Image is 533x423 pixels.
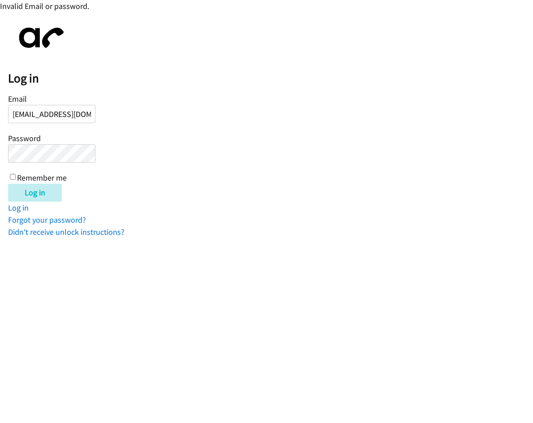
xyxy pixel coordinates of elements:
h2: Log in [8,71,533,86]
img: aphone-8a226864a2ddd6a5e75d1ebefc011f4aa8f32683c2d82f3fb0802fe031f96514.svg [8,20,71,56]
label: Remember me [17,173,67,183]
label: Email [8,94,27,104]
a: Didn't receive unlock instructions? [8,227,125,237]
label: Password [8,133,41,143]
a: Log in [8,203,29,213]
input: Log in [8,184,62,202]
a: Forgot your password? [8,215,86,225]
